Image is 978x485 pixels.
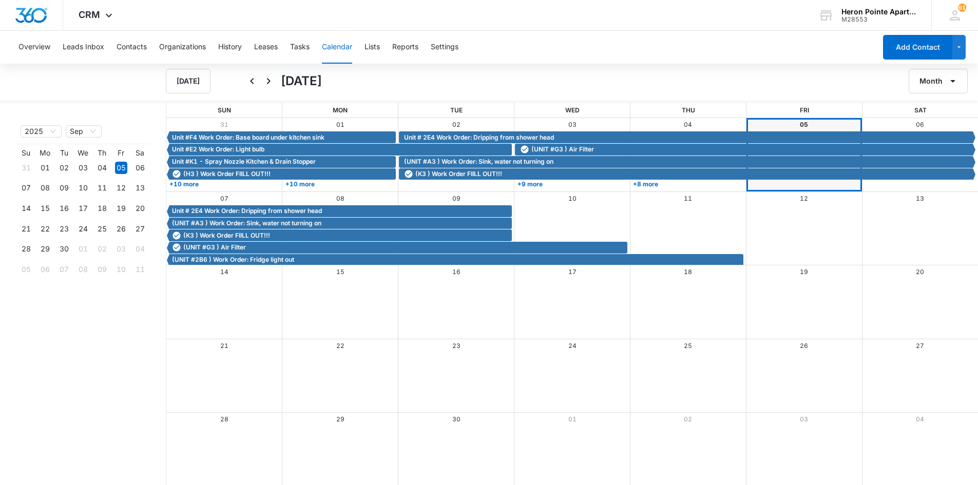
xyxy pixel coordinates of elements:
span: Unit # 2E4 Work Order: Dripping from shower head [404,133,554,142]
div: 21 [20,223,32,235]
div: Unit #F4 Work Order: Base board under kitchen sink [169,133,393,142]
span: (UNIT #A3 ) Work Order: Sink, water not turning on [172,219,321,228]
td: 2025-10-04 [130,239,149,260]
td: 2025-09-28 [16,239,35,260]
span: Tue [450,106,463,114]
td: 2025-10-02 [92,239,111,260]
a: 16 [452,268,461,276]
div: 09 [58,182,70,194]
td: 2025-09-25 [92,219,111,239]
div: notifications count [958,4,966,12]
td: 2025-09-30 [54,239,73,260]
a: 28 [220,415,228,423]
span: 2025 [25,126,57,137]
div: 07 [58,263,70,276]
div: Unit # 2E4 Work Order: Dripping from shower head [401,133,973,142]
button: Tasks [290,31,310,64]
a: 23 [452,342,461,350]
div: 28 [20,243,32,255]
span: Wed [565,106,580,114]
a: 02 [452,121,461,128]
td: 2025-10-11 [130,259,149,280]
div: account id [841,16,916,23]
a: 04 [916,415,924,423]
button: Add Contact [883,35,952,60]
td: 2025-09-29 [35,239,54,260]
div: 27 [134,223,146,235]
a: 20 [916,268,924,276]
span: (UNIT #2B6 ) Work Order: Fridge light out [172,255,294,264]
button: Back [244,73,260,89]
td: 2025-10-01 [73,239,92,260]
td: 2025-09-20 [130,198,149,219]
div: 06 [39,263,51,276]
a: 06 [916,121,924,128]
div: 12 [115,182,127,194]
div: 09 [96,263,108,276]
div: 06 [134,162,146,174]
h1: [DATE] [281,72,322,90]
td: 2025-09-19 [111,198,130,219]
td: 2025-09-07 [16,178,35,199]
span: Fri [800,106,809,114]
td: 2025-09-17 [73,198,92,219]
th: Sa [130,148,149,158]
div: 04 [96,162,108,174]
span: (UNIT #G3 ) Air Filter [531,145,594,154]
div: 24 [77,223,89,235]
td: 2025-08-31 [16,158,35,178]
td: 2025-09-18 [92,198,111,219]
button: Calendar [322,31,352,64]
td: 2025-09-16 [54,198,73,219]
td: 2025-09-13 [130,178,149,199]
td: 2025-09-06 [130,158,149,178]
td: 2025-10-06 [35,259,54,280]
td: 2025-10-08 [73,259,92,280]
td: 2025-10-07 [54,259,73,280]
a: 03 [800,415,808,423]
a: +9 more [515,180,628,188]
div: 18 [96,202,108,215]
div: 26 [115,223,127,235]
a: 13 [916,195,924,202]
a: 01 [568,415,577,423]
th: Fr [111,148,130,158]
th: We [73,148,92,158]
div: 10 [77,182,89,194]
div: 25 [96,223,108,235]
a: +8 more [630,180,743,188]
div: (H3 ) Work Order FIILL OUT!!! [169,169,393,179]
button: Overview [18,31,50,64]
button: [DATE] [166,69,210,93]
span: Mon [333,106,348,114]
a: 27 [916,342,924,350]
div: 08 [39,182,51,194]
td: 2025-09-15 [35,198,54,219]
td: 2025-09-14 [16,198,35,219]
a: 19 [800,268,808,276]
td: 2025-09-05 [111,158,130,178]
td: 2025-09-21 [16,219,35,239]
a: 05 [800,121,808,128]
div: 01 [39,162,51,174]
div: Unit #E2 Work Order: Light bulb [169,145,509,154]
button: Lists [365,31,380,64]
a: 18 [684,268,692,276]
span: Unit #K1 - Spray Nozzle Kitchen & Drain Stopper [172,157,316,166]
div: 22 [39,223,51,235]
div: 15 [39,202,51,215]
a: 11 [684,195,692,202]
div: 05 [20,263,32,276]
div: 08 [77,263,89,276]
td: 2025-10-03 [111,239,130,260]
button: Organizations [159,31,206,64]
div: 10 [115,263,127,276]
a: 14 [220,268,228,276]
a: 02 [684,415,692,423]
div: Unit # 2E4 Work Order: Dripping from shower head [169,206,509,216]
div: 19 [115,202,127,215]
a: 31 [220,121,228,128]
div: 04 [134,243,146,255]
td: 2025-09-02 [54,158,73,178]
div: 23 [58,223,70,235]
